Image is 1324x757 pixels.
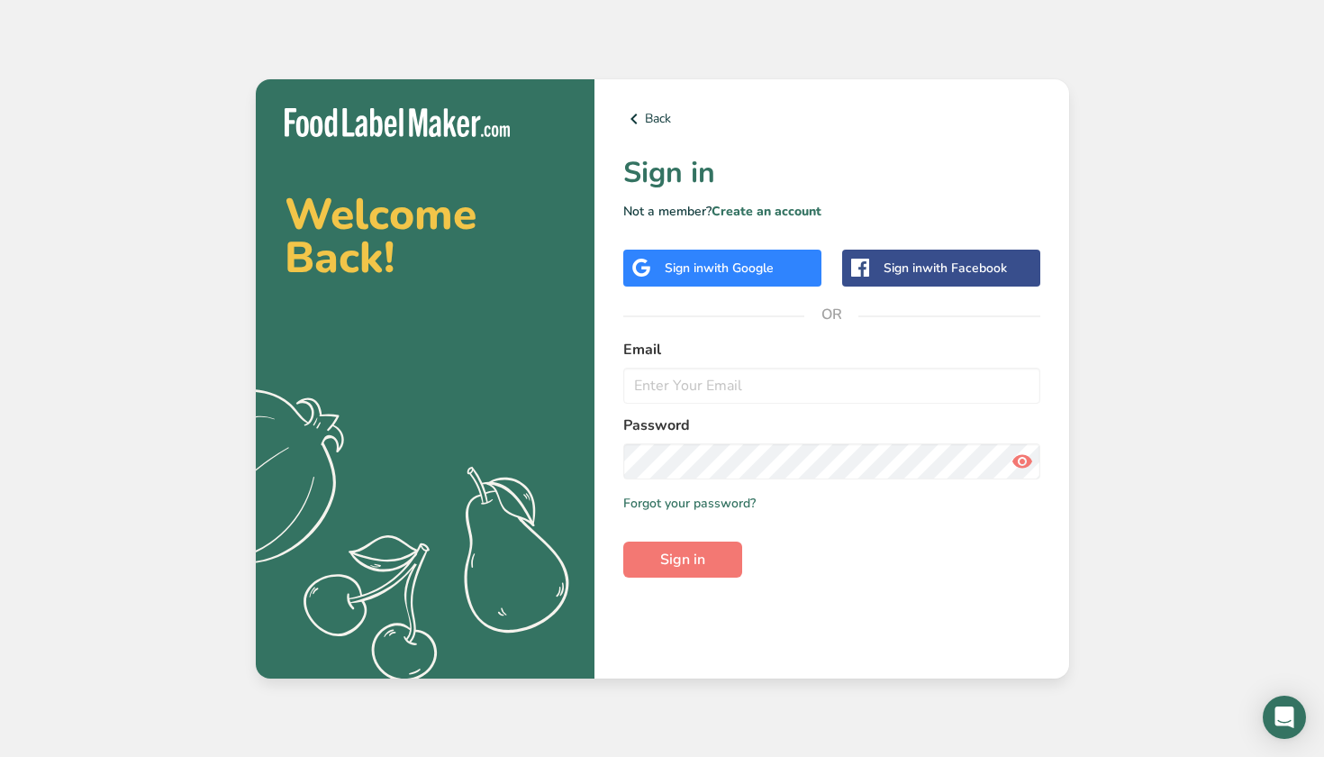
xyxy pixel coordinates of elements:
img: Food Label Maker [285,108,510,138]
button: Sign in [623,542,742,578]
a: Forgot your password? [623,494,756,513]
span: OR [804,287,858,342]
label: Email [623,339,1040,360]
p: Not a member? [623,202,1040,221]
span: with Facebook [922,260,1007,277]
input: Enter Your Email [623,368,1040,404]
a: Back [623,108,1040,130]
div: Open Intercom Messenger [1263,696,1306,739]
span: with Google [703,260,774,277]
label: Password [623,415,1040,436]
div: Sign in [665,259,774,278]
span: Sign in [660,549,705,570]
div: Sign in [884,259,1007,278]
h2: Welcome Back! [285,193,566,279]
a: Create an account [712,203,821,220]
h1: Sign in [623,151,1040,195]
